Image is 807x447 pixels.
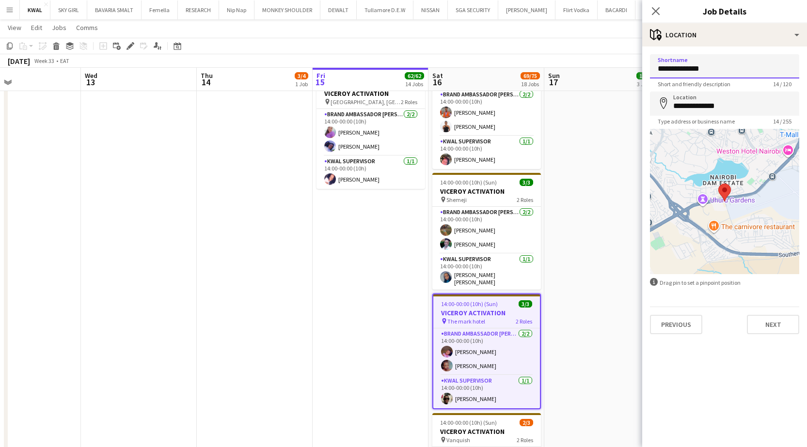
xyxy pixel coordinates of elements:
a: View [4,21,25,34]
h3: VICEROY ACTIVATION [432,427,541,436]
button: BAVARIA SMALT [87,0,142,19]
button: Nip Nap [219,0,254,19]
div: Location [642,23,807,46]
span: 15 [315,77,325,88]
button: Femella [142,0,178,19]
span: Sat [432,71,443,80]
h3: VICEROY ACTIVATION [316,89,425,98]
button: Previous [650,315,702,334]
h3: VICEROY ACTIVATION [432,187,541,196]
span: 14:00-00:00 (10h) (Sun) [440,419,497,426]
span: 62/62 [405,72,424,79]
span: The mark hotel [447,318,485,325]
a: Jobs [48,21,70,34]
app-card-role: KWAL SUPERVISOR1/114:00-00:00 (10h)[PERSON_NAME] [432,136,541,169]
span: Thu [201,71,213,80]
app-job-card: 14:00-00:00 (10h) (Sun)3/3VICEROY ACTIVATION Shemeji2 RolesBrand Ambassador [PERSON_NAME]2/214:00... [432,173,541,290]
span: Short and friendly description [650,80,738,88]
span: 2/3 [520,419,533,426]
button: NISSAN [413,0,448,19]
span: 16 [431,77,443,88]
span: Jobs [52,23,66,32]
button: KWAL [20,0,50,19]
span: Week 33 [32,57,56,64]
h3: Job Details [642,5,807,17]
span: 3/4 [295,72,308,79]
button: Next [747,315,799,334]
button: Tullamore D.E.W [357,0,413,19]
a: Edit [27,21,46,34]
app-job-card: In progress14:00-00:00 (10h) (Sat)3/3VICEROY ACTIVATION [GEOGRAPHIC_DATA], [GEOGRAPHIC_DATA]2 Rol... [316,67,425,189]
span: Type address or business name [650,118,743,125]
button: SGA SECURITY [448,0,498,19]
app-card-role: KWAL SUPERVISOR1/114:00-00:00 (10h)[PERSON_NAME] [PERSON_NAME] [432,254,541,290]
span: 69/75 [521,72,540,79]
div: 1 Job [295,80,308,88]
span: 2 Roles [517,436,533,444]
span: 2 Roles [516,318,532,325]
button: SKY GIRL [50,0,87,19]
span: Comms [76,23,98,32]
span: View [8,23,21,32]
button: DEWALT [320,0,357,19]
span: 14 / 255 [765,118,799,125]
div: EAT [60,57,69,64]
span: [GEOGRAPHIC_DATA], [GEOGRAPHIC_DATA] [331,98,401,106]
app-card-role: Brand Ambassador [PERSON_NAME]2/214:00-00:00 (10h)[PERSON_NAME][PERSON_NAME] [316,109,425,156]
button: Flirt Vodka [555,0,598,19]
span: 2 Roles [517,196,533,203]
span: 14:00-00:00 (10h) (Sun) [440,179,497,186]
div: 3 Jobs [637,80,655,88]
div: 18 Jobs [521,80,539,88]
span: 14 [199,77,213,88]
span: 3/3 [519,300,532,308]
span: 13 [83,77,97,88]
span: 2 Roles [401,98,417,106]
app-card-role: KWAL SUPERVISOR1/114:00-00:00 (10h)[PERSON_NAME] [433,375,540,408]
app-job-card: 14:00-00:00 (10h) (Sun)3/3VICEROY ACTIVATION Muthaiga Golf Club2 RolesBrand Ambassador [PERSON_NA... [432,55,541,169]
button: [PERSON_NAME] & [PERSON_NAME] [635,0,739,19]
span: 13/13 [636,72,656,79]
h3: VICEROY ACTIVATION [433,308,540,317]
div: 14 Jobs [405,80,424,88]
span: Vanquish [446,436,470,444]
app-job-card: 14:00-00:00 (10h) (Sun)3/3VICEROY ACTIVATION The mark hotel2 RolesBrand Ambassador [PERSON_NAME]2... [432,293,541,409]
div: Drag pin to set a pinpoint position [650,278,799,287]
div: [DATE] [8,56,30,66]
button: [PERSON_NAME] [498,0,555,19]
button: MONKEY SHOULDER [254,0,320,19]
span: Fri [316,71,325,80]
span: Sun [548,71,560,80]
span: Edit [31,23,42,32]
a: Comms [72,21,102,34]
span: Wed [85,71,97,80]
app-card-role: Brand Ambassador [PERSON_NAME]2/214:00-00:00 (10h)[PERSON_NAME][PERSON_NAME] [432,89,541,136]
span: 14:00-00:00 (10h) (Sun) [441,300,498,308]
app-card-role: Brand Ambassador [PERSON_NAME]2/214:00-00:00 (10h)[PERSON_NAME][PERSON_NAME] [433,328,540,375]
button: RESEARCH [178,0,219,19]
span: 3/3 [520,179,533,186]
span: 17 [547,77,560,88]
span: 14 / 120 [765,80,799,88]
app-card-role: Brand Ambassador [PERSON_NAME]2/214:00-00:00 (10h)[PERSON_NAME][PERSON_NAME] [432,207,541,254]
button: BACARDI [598,0,635,19]
app-card-role: KWAL SUPERVISOR1/114:00-00:00 (10h)[PERSON_NAME] [316,156,425,189]
span: Shemeji [446,196,467,203]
